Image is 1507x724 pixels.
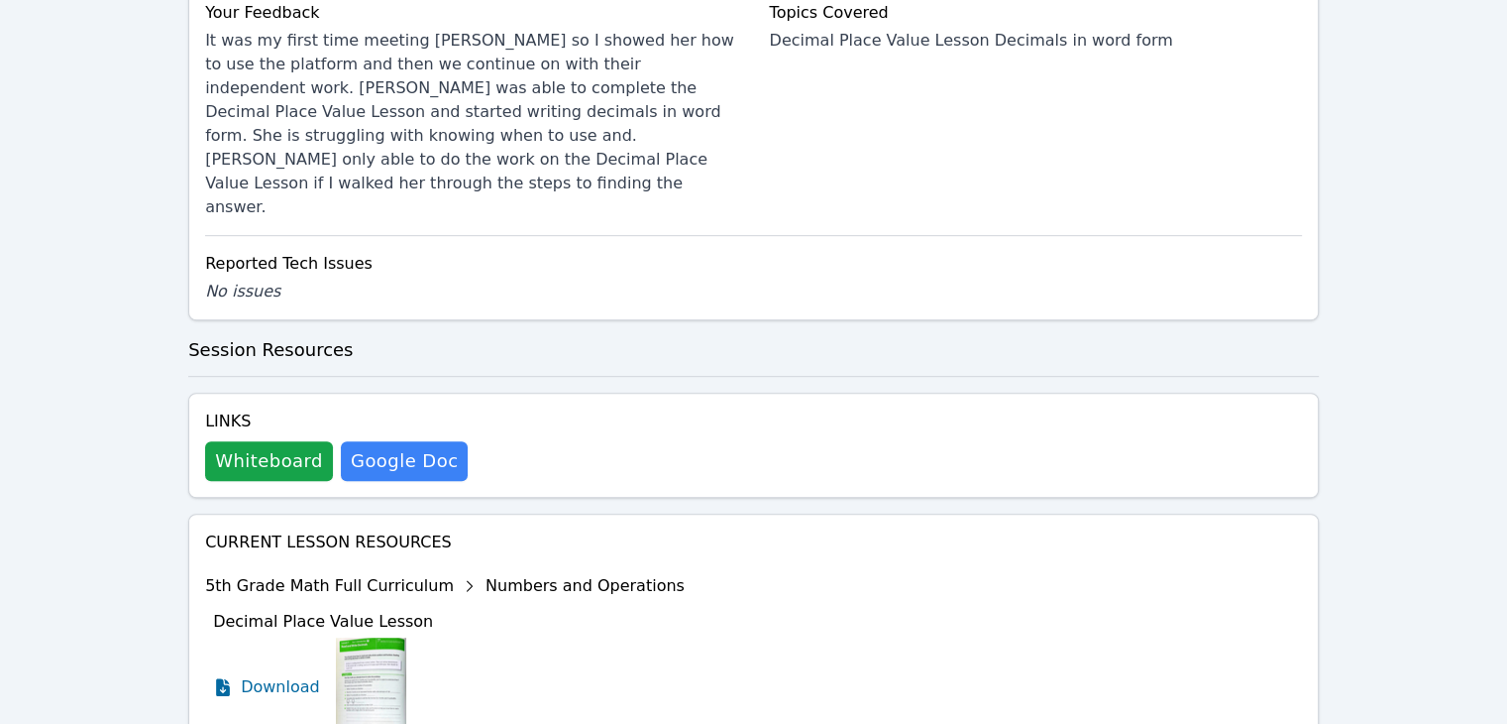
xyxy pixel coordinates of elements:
[770,29,1302,53] div: Decimal Place Value Lesson Decimals in word form
[205,282,280,301] span: No issues
[205,1,737,25] div: Your Feedback
[205,441,333,481] button: Whiteboard
[241,675,320,699] span: Download
[205,29,737,219] div: It was my first time meeting [PERSON_NAME] so I showed her how to use the platform and then we co...
[205,410,468,433] h4: Links
[213,612,433,631] span: Decimal Place Value Lesson
[205,252,1302,276] div: Reported Tech Issues
[205,570,685,602] div: 5th Grade Math Full Curriculum Numbers and Operations
[341,441,468,481] a: Google Doc
[205,531,1302,554] h4: Current Lesson Resources
[770,1,1302,25] div: Topics Covered
[188,336,1319,364] h3: Session Resources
